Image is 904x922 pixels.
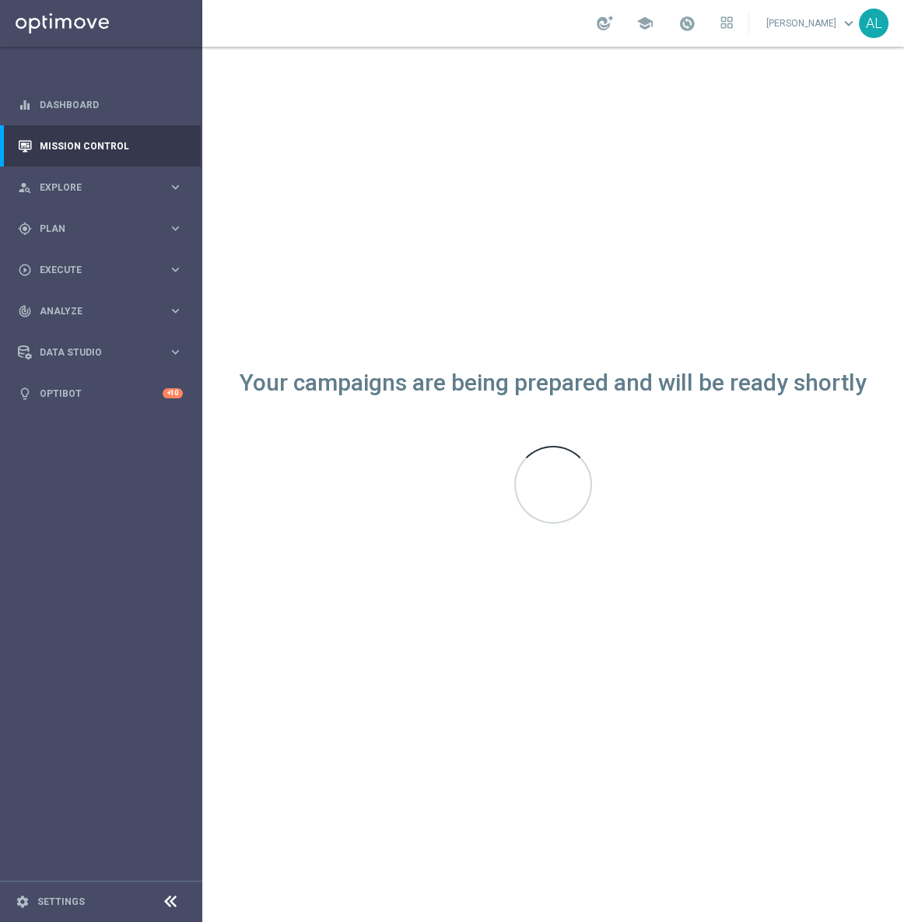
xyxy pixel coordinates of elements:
[40,183,168,192] span: Explore
[168,221,183,236] i: keyboard_arrow_right
[18,98,32,112] i: equalizer
[163,388,183,398] div: +10
[18,304,32,318] i: track_changes
[240,377,867,390] div: Your campaigns are being prepared and will be ready shortly
[17,223,184,235] button: gps_fixed Plan keyboard_arrow_right
[17,140,184,152] button: Mission Control
[168,180,183,195] i: keyboard_arrow_right
[18,181,168,195] div: Explore
[40,307,168,316] span: Analyze
[17,305,184,317] button: track_changes Analyze keyboard_arrow_right
[18,222,168,236] div: Plan
[18,84,183,125] div: Dashboard
[18,181,32,195] i: person_search
[40,125,183,167] a: Mission Control
[17,181,184,194] button: person_search Explore keyboard_arrow_right
[40,84,183,125] a: Dashboard
[40,224,168,233] span: Plan
[168,262,183,277] i: keyboard_arrow_right
[37,897,85,906] a: Settings
[18,387,32,401] i: lightbulb
[636,15,653,32] span: school
[168,303,183,318] i: keyboard_arrow_right
[840,15,857,32] span: keyboard_arrow_down
[17,346,184,359] button: Data Studio keyboard_arrow_right
[18,263,32,277] i: play_circle_outline
[40,265,168,275] span: Execute
[16,895,30,909] i: settings
[17,264,184,276] button: play_circle_outline Execute keyboard_arrow_right
[18,222,32,236] i: gps_fixed
[17,99,184,111] button: equalizer Dashboard
[18,263,168,277] div: Execute
[18,125,183,167] div: Mission Control
[18,373,183,414] div: Optibot
[168,345,183,359] i: keyboard_arrow_right
[859,9,888,38] div: AL
[765,12,859,35] a: [PERSON_NAME]keyboard_arrow_down
[40,373,163,414] a: Optibot
[17,387,184,400] button: lightbulb Optibot +10
[40,348,168,357] span: Data Studio
[18,304,168,318] div: Analyze
[18,345,168,359] div: Data Studio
